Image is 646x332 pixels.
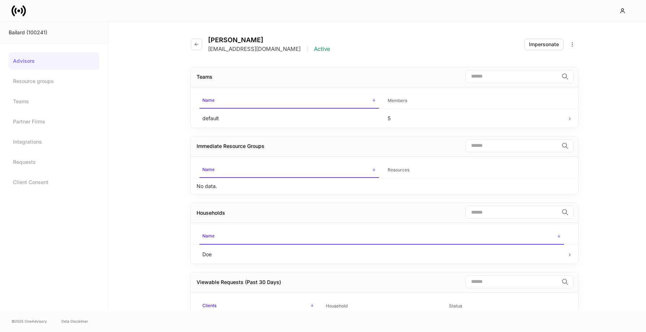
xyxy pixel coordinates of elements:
[449,302,462,309] h6: Status
[12,318,47,324] span: © 2025 OneAdvisory
[529,41,559,48] div: Impersonate
[202,97,215,104] h6: Name
[202,232,215,239] h6: Name
[199,298,317,314] span: Clients
[202,302,216,309] h6: Clients
[208,36,330,44] h4: [PERSON_NAME]
[199,229,564,244] span: Name
[323,299,441,314] span: Household
[208,45,301,53] p: [EMAIL_ADDRESS][DOMAIN_NAME]
[385,93,564,108] span: Members
[197,73,212,80] div: Teams
[9,133,99,150] a: Integrations
[9,113,99,130] a: Partner Firms
[61,318,88,324] a: Data Disclaimer
[199,162,379,178] span: Name
[326,302,348,309] h6: Household
[306,45,308,53] p: |
[9,29,99,36] div: Bailard (100241)
[197,183,217,190] p: No data.
[9,52,99,70] a: Advisors
[197,209,225,217] div: Households
[197,109,382,128] td: default
[202,166,215,173] h6: Name
[388,97,407,104] h6: Members
[382,109,567,128] td: 5
[9,73,99,90] a: Resource groups
[9,153,99,171] a: Requests
[197,245,567,264] td: Doe
[199,93,379,109] span: Name
[9,174,99,191] a: Client Consent
[385,163,564,178] span: Resources
[388,166,409,173] h6: Resources
[9,93,99,110] a: Teams
[446,299,564,314] span: Status
[197,143,264,150] div: Immediate Resource Groups
[197,279,281,286] div: Viewable Requests (Past 30 Days)
[524,39,564,50] button: Impersonate
[314,45,330,53] p: Active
